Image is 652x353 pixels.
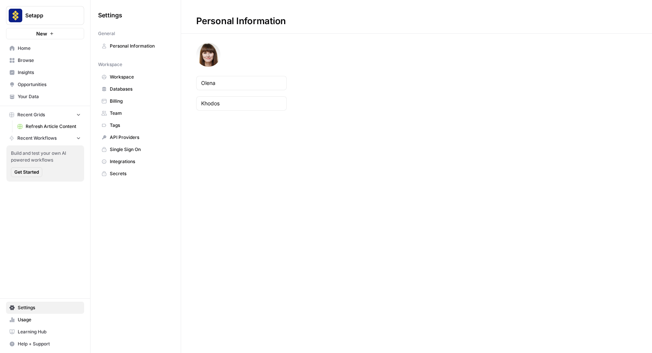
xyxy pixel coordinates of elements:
[6,314,84,326] a: Usage
[14,120,84,133] a: Refresh Article Content
[6,6,84,25] button: Workspace: Setapp
[14,169,39,176] span: Get Started
[181,15,301,27] div: Personal Information
[18,93,81,100] span: Your Data
[98,61,122,68] span: Workspace
[110,74,170,80] span: Workspace
[98,119,173,131] a: Tags
[110,122,170,129] span: Tags
[110,110,170,117] span: Team
[26,123,81,130] span: Refresh Article Content
[6,28,84,39] button: New
[196,43,220,67] img: avatar
[110,170,170,177] span: Secrets
[98,143,173,156] a: Single Sign On
[6,326,84,338] a: Learning Hub
[18,81,81,88] span: Opportunities
[98,156,173,168] a: Integrations
[17,135,57,142] span: Recent Workflows
[18,341,81,347] span: Help + Support
[18,69,81,76] span: Insights
[6,338,84,350] button: Help + Support
[98,107,173,119] a: Team
[6,91,84,103] a: Your Data
[18,304,81,311] span: Settings
[98,30,115,37] span: General
[18,316,81,323] span: Usage
[110,134,170,141] span: API Providers
[11,167,42,177] button: Get Started
[110,146,170,153] span: Single Sign On
[11,150,80,163] span: Build and test your own AI powered workflows
[98,95,173,107] a: Billing
[9,9,22,22] img: Setapp Logo
[6,109,84,120] button: Recent Grids
[6,54,84,66] a: Browse
[98,131,173,143] a: API Providers
[25,12,71,19] span: Setapp
[6,133,84,144] button: Recent Workflows
[98,71,173,83] a: Workspace
[98,83,173,95] a: Databases
[6,42,84,54] a: Home
[110,158,170,165] span: Integrations
[18,45,81,52] span: Home
[6,79,84,91] a: Opportunities
[98,40,173,52] a: Personal Information
[98,168,173,180] a: Secrets
[6,302,84,314] a: Settings
[110,98,170,105] span: Billing
[18,57,81,64] span: Browse
[98,11,122,20] span: Settings
[110,86,170,92] span: Databases
[110,43,170,49] span: Personal Information
[17,111,45,118] span: Recent Grids
[6,66,84,79] a: Insights
[36,30,47,37] span: New
[18,328,81,335] span: Learning Hub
